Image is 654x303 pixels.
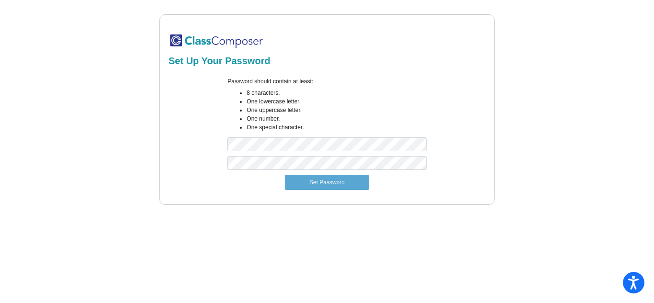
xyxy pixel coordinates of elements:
[247,97,426,106] li: One lowercase letter.
[247,89,426,97] li: 8 characters.
[227,77,313,86] label: Password should contain at least:
[169,55,485,67] h2: Set Up Your Password
[285,175,369,190] button: Set Password
[247,106,426,114] li: One uppercase letter.
[247,114,426,123] li: One number.
[247,123,426,132] li: One special character.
